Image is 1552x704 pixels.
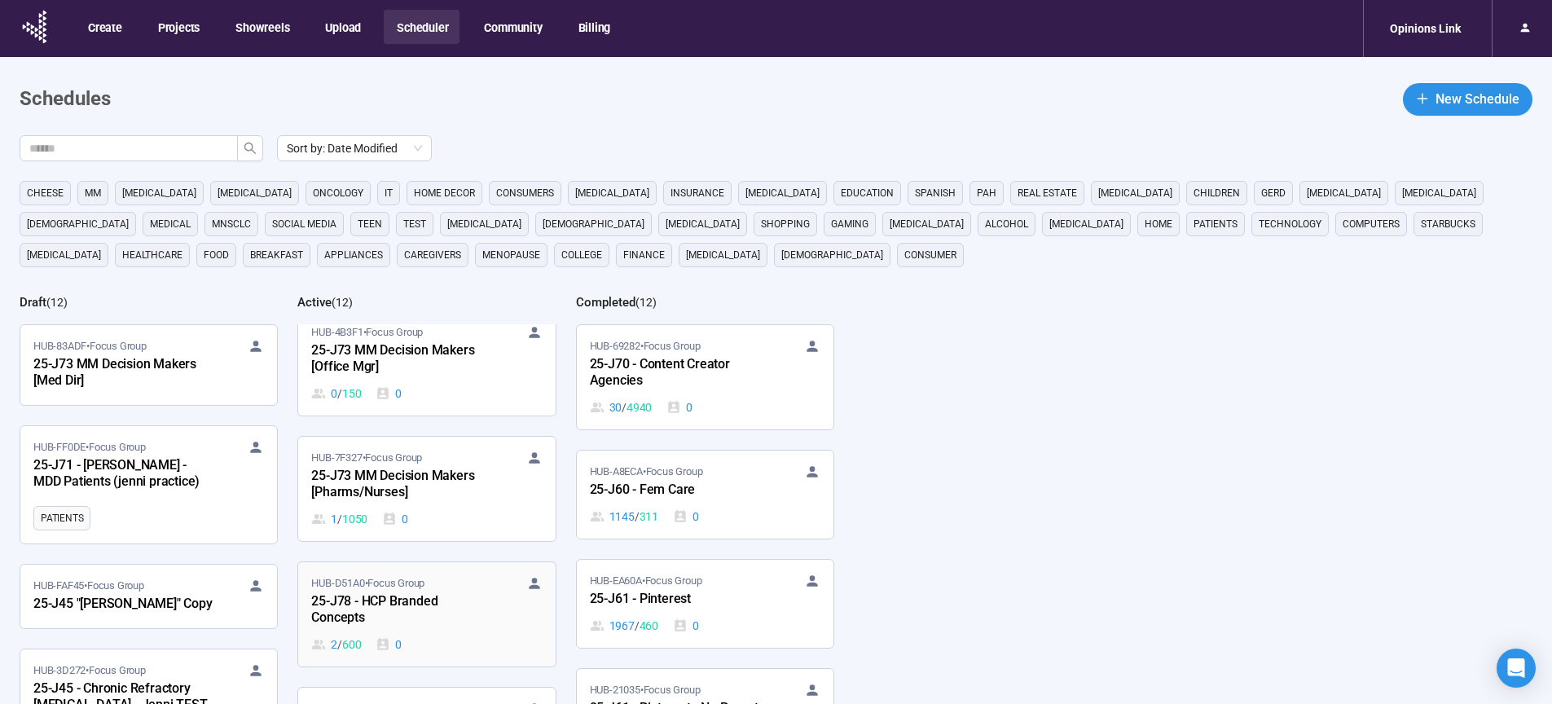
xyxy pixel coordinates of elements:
span: HUB-21035 • Focus Group [590,682,701,698]
div: 1145 [590,508,658,526]
span: / [635,508,640,526]
span: / [337,510,342,528]
span: healthcare [122,247,182,263]
span: plus [1416,92,1429,105]
span: menopause [482,247,540,263]
span: PAH [977,185,996,201]
button: search [237,135,263,161]
div: 0 [673,508,699,526]
div: 25-J73 MM Decision Makers [Med Dir] [33,354,213,392]
div: 0 [311,385,361,403]
span: MM [85,185,101,201]
span: [MEDICAL_DATA] [890,216,964,232]
div: 30 [590,398,653,416]
button: Billing [565,10,622,44]
div: 25-J60 - Fem Care [590,480,769,501]
a: HUB-A8ECA•Focus Group25-J60 - Fem Care1145 / 3110 [577,451,833,539]
span: starbucks [1421,216,1475,232]
button: Upload [312,10,372,44]
a: HUB-FF0DE•Focus Group25-J71 - [PERSON_NAME] - MDD Patients (jenni practice)Patients [20,426,277,543]
span: finance [623,247,665,263]
button: Community [471,10,553,44]
button: plusNew Schedule [1403,83,1532,116]
span: 4940 [627,398,652,416]
span: medical [150,216,191,232]
div: 0 [376,385,402,403]
div: 0 [382,510,408,528]
div: 0 [666,398,692,416]
span: ( 12 ) [635,296,657,309]
span: HUB-3D272 • Focus Group [33,662,146,679]
span: college [561,247,602,263]
span: consumer [904,247,956,263]
a: HUB-EA60A•Focus Group25-J61 - Pinterest1967 / 4600 [577,560,833,648]
span: [MEDICAL_DATA] [745,185,820,201]
div: 1967 [590,617,658,635]
h2: Draft [20,295,46,310]
span: consumers [496,185,554,201]
span: oncology [313,185,363,201]
span: [MEDICAL_DATA] [686,247,760,263]
button: Create [75,10,134,44]
span: [MEDICAL_DATA] [1307,185,1381,201]
span: home [1145,216,1172,232]
span: 600 [342,636,361,653]
span: HUB-4B3F1 • Focus Group [311,324,423,341]
div: 0 [673,617,699,635]
span: Spanish [915,185,956,201]
a: HUB-69282•Focus Group25-J70 - Content Creator Agencies30 / 49400 [577,325,833,429]
span: / [337,385,342,403]
span: caregivers [404,247,461,263]
button: Projects [145,10,211,44]
span: [DEMOGRAPHIC_DATA] [543,216,644,232]
span: [MEDICAL_DATA] [666,216,740,232]
span: [MEDICAL_DATA] [447,216,521,232]
div: 25-J45 "[PERSON_NAME]" Copy [33,594,213,615]
div: 25-J73 MM Decision Makers [Office Mgr] [311,341,490,378]
span: appliances [324,247,383,263]
span: mnsclc [212,216,251,232]
span: New Schedule [1435,89,1519,109]
a: HUB-83ADF•Focus Group25-J73 MM Decision Makers [Med Dir] [20,325,277,405]
span: 1050 [342,510,367,528]
span: [MEDICAL_DATA] [575,185,649,201]
span: search [244,142,257,155]
span: social media [272,216,336,232]
span: [MEDICAL_DATA] [1049,216,1123,232]
span: it [385,185,393,201]
span: Sort by: Date Modified [287,136,422,161]
div: Opinions Link [1380,13,1471,44]
span: ( 12 ) [332,296,353,309]
span: computers [1343,216,1400,232]
span: [MEDICAL_DATA] [1402,185,1476,201]
button: Scheduler [384,10,459,44]
span: cheese [27,185,64,201]
span: [MEDICAL_DATA] [27,247,101,263]
div: 25-J78 - HCP Branded Concepts [311,592,490,629]
span: HUB-7F327 • Focus Group [311,450,422,466]
span: technology [1259,216,1321,232]
span: ( 12 ) [46,296,68,309]
span: / [622,398,627,416]
span: gaming [831,216,868,232]
span: [MEDICAL_DATA] [122,185,196,201]
span: Teen [358,216,382,232]
span: HUB-FF0DE • Focus Group [33,439,146,455]
span: HUB-FAF45 • Focus Group [33,578,144,594]
span: Food [204,247,229,263]
span: HUB-A8ECA • Focus Group [590,464,703,480]
div: 2 [311,636,361,653]
h2: Completed [576,295,635,310]
span: HUB-83ADF • Focus Group [33,338,147,354]
span: education [841,185,894,201]
a: HUB-4B3F1•Focus Group25-J73 MM Decision Makers [Office Mgr]0 / 1500 [298,311,555,416]
span: 460 [640,617,658,635]
span: breakfast [250,247,303,263]
span: Insurance [670,185,724,201]
span: 311 [640,508,658,526]
span: [DEMOGRAPHIC_DATA] [27,216,129,232]
span: Patients [1194,216,1238,232]
a: HUB-7F327•Focus Group25-J73 MM Decision Makers [Pharms/Nurses]1 / 10500 [298,437,555,541]
div: 1 [311,510,367,528]
span: / [635,617,640,635]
